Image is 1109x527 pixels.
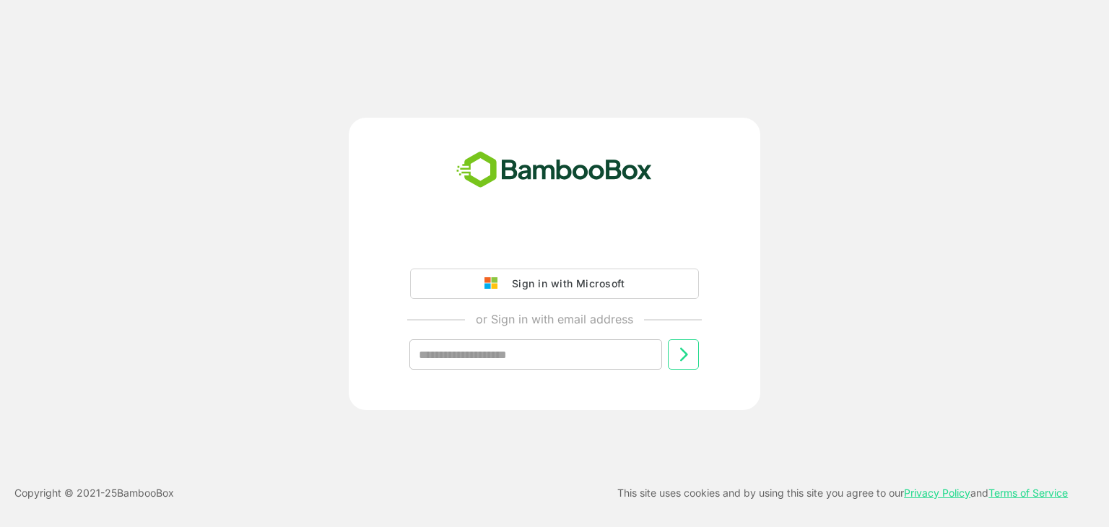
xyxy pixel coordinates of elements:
[448,147,660,194] img: bamboobox
[410,269,699,299] button: Sign in with Microsoft
[484,277,505,290] img: google
[505,274,625,293] div: Sign in with Microsoft
[14,484,174,502] p: Copyright © 2021- 25 BambooBox
[476,310,633,328] p: or Sign in with email address
[988,487,1068,499] a: Terms of Service
[904,487,970,499] a: Privacy Policy
[617,484,1068,502] p: This site uses cookies and by using this site you agree to our and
